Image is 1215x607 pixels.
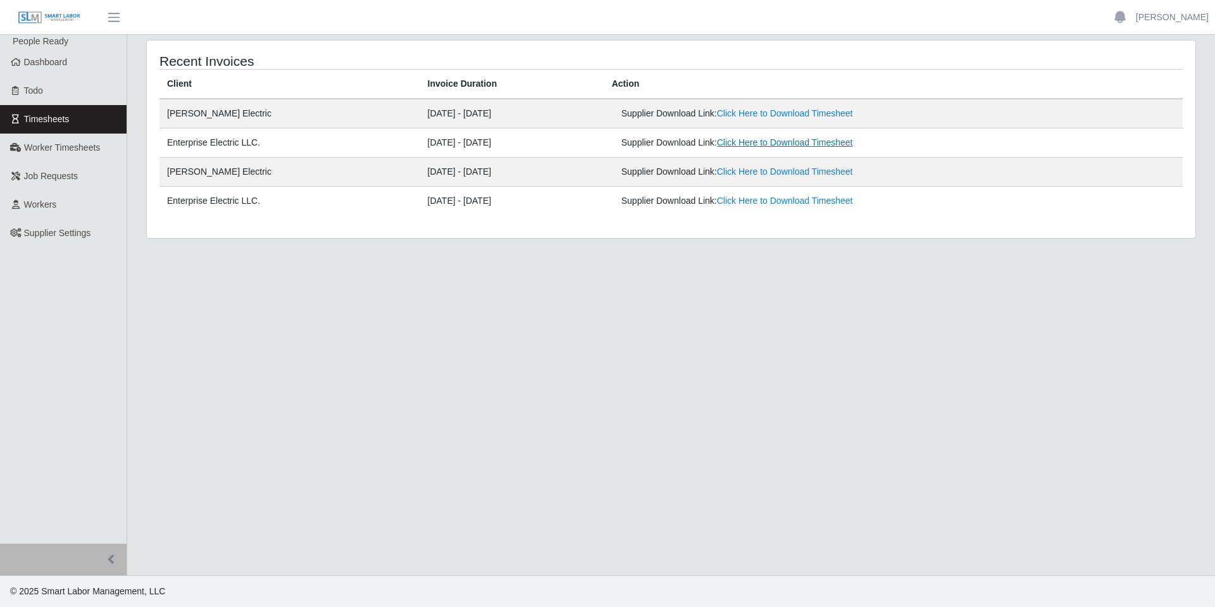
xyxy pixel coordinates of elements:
[159,187,420,216] td: Enterprise Electric LLC.
[24,228,91,238] span: Supplier Settings
[717,196,853,206] a: Click Here to Download Timesheet
[420,99,604,128] td: [DATE] - [DATE]
[621,107,978,120] div: Supplier Download Link:
[24,114,70,124] span: Timesheets
[604,70,1183,99] th: Action
[24,142,100,153] span: Worker Timesheets
[159,99,420,128] td: [PERSON_NAME] Electric
[159,70,420,99] th: Client
[18,11,81,25] img: SLM Logo
[420,158,604,187] td: [DATE] - [DATE]
[717,108,853,118] a: Click Here to Download Timesheet
[621,136,978,149] div: Supplier Download Link:
[13,36,68,46] span: People Ready
[621,194,978,208] div: Supplier Download Link:
[24,171,78,181] span: Job Requests
[1136,11,1209,24] a: [PERSON_NAME]
[24,85,43,96] span: Todo
[159,128,420,158] td: Enterprise Electric LLC.
[621,165,978,178] div: Supplier Download Link:
[717,137,853,147] a: Click Here to Download Timesheet
[159,53,575,69] h4: Recent Invoices
[24,57,68,67] span: Dashboard
[420,70,604,99] th: Invoice Duration
[717,166,853,177] a: Click Here to Download Timesheet
[159,158,420,187] td: [PERSON_NAME] Electric
[10,586,165,596] span: © 2025 Smart Labor Management, LLC
[24,199,57,210] span: Workers
[420,187,604,216] td: [DATE] - [DATE]
[420,128,604,158] td: [DATE] - [DATE]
